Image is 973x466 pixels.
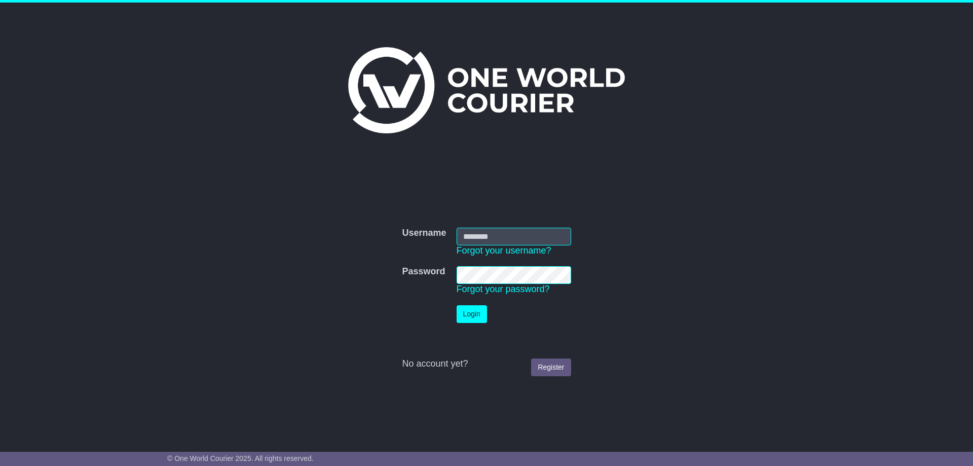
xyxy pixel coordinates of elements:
span: © One World Courier 2025. All rights reserved. [167,454,314,462]
img: One World [348,47,625,133]
a: Register [531,359,571,376]
div: No account yet? [402,359,571,370]
label: Username [402,228,446,239]
a: Forgot your password? [457,284,550,294]
a: Forgot your username? [457,245,551,256]
button: Login [457,305,487,323]
label: Password [402,266,445,277]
